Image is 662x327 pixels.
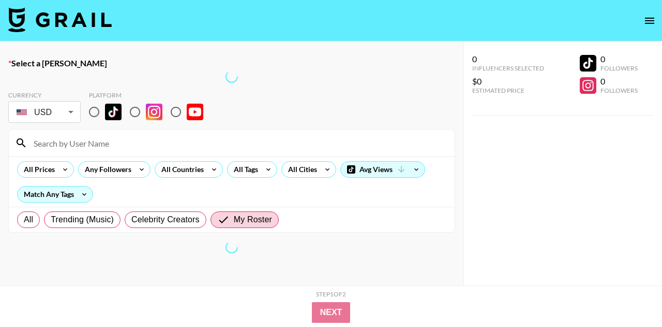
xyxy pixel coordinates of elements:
[472,87,544,94] div: Estimated Price
[225,241,238,253] span: Refreshing bookers, clients, countries, tags, cities, talent, talent, talent...
[639,10,660,31] button: open drawer
[105,104,122,120] img: TikTok
[600,64,638,72] div: Followers
[155,162,206,177] div: All Countries
[225,70,238,83] span: Refreshing bookers, clients, countries, tags, cities, talent, talent, talent...
[600,76,638,87] div: 0
[472,64,544,72] div: Influencers Selected
[18,187,93,202] div: Match Any Tags
[79,162,133,177] div: Any Followers
[312,302,351,323] button: Next
[8,58,455,68] label: Select a [PERSON_NAME]
[10,103,79,121] div: USD
[8,91,81,99] div: Currency
[472,76,544,87] div: $0
[146,104,162,120] img: Instagram
[131,214,200,226] span: Celebrity Creators
[89,91,212,99] div: Platform
[24,214,33,226] span: All
[282,162,319,177] div: All Cities
[187,104,203,120] img: YouTube
[8,7,112,32] img: Grail Talent
[316,290,346,298] div: Step 1 of 2
[228,162,260,177] div: All Tags
[600,54,638,64] div: 0
[27,135,448,151] input: Search by User Name
[18,162,57,177] div: All Prices
[234,214,272,226] span: My Roster
[600,87,638,94] div: Followers
[472,54,544,64] div: 0
[51,214,114,226] span: Trending (Music)
[341,162,425,177] div: Avg Views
